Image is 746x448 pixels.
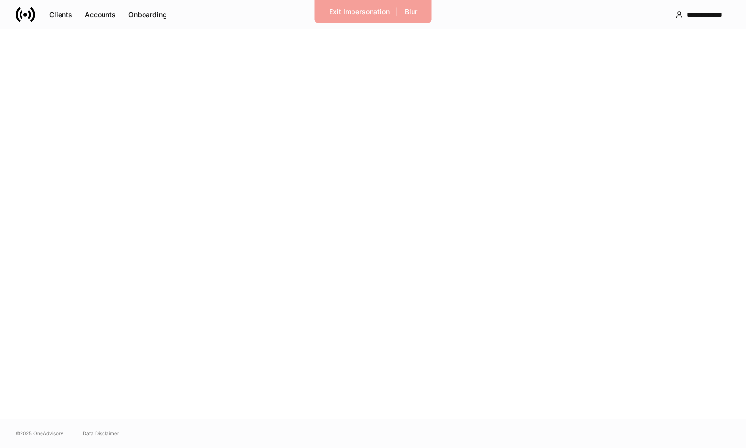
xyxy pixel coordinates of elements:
div: Exit Impersonation [329,7,390,17]
button: Accounts [79,7,122,22]
button: Blur [398,4,424,20]
button: Clients [43,7,79,22]
span: © 2025 OneAdvisory [16,429,63,437]
div: Accounts [85,10,116,20]
button: Exit Impersonation [323,4,396,20]
div: Onboarding [128,10,167,20]
a: Data Disclaimer [83,429,119,437]
div: Blur [405,7,417,17]
button: Onboarding [122,7,173,22]
div: Clients [49,10,72,20]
